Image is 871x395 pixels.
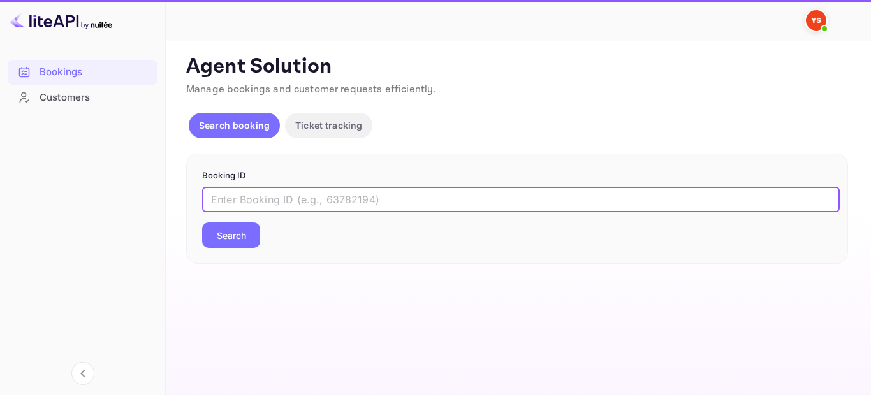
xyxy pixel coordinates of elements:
div: Bookings [40,65,151,80]
input: Enter Booking ID (e.g., 63782194) [202,187,840,212]
a: Customers [8,85,157,109]
img: Yandex Support [806,10,826,31]
div: Customers [40,90,151,105]
p: Search booking [199,118,270,132]
span: Manage bookings and customer requests efficiently. [186,83,436,96]
p: Booking ID [202,169,832,182]
div: Bookings [8,60,157,85]
img: LiteAPI logo [10,10,112,31]
div: Customers [8,85,157,110]
a: Bookings [8,60,157,83]
p: Agent Solution [186,54,848,80]
p: Ticket tracking [295,118,362,132]
button: Collapse navigation [71,362,94,385]
button: Search [202,222,260,248]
